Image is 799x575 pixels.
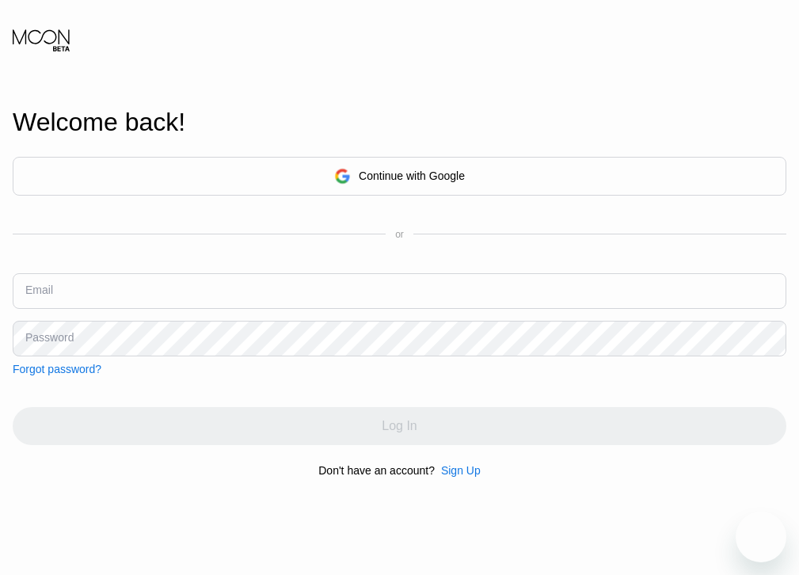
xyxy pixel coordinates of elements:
[13,157,786,196] div: Continue with Google
[25,331,74,344] div: Password
[13,363,101,375] div: Forgot password?
[441,464,481,477] div: Sign Up
[736,512,786,562] iframe: Button to launch messaging window
[395,229,404,240] div: or
[318,464,435,477] div: Don't have an account?
[25,284,53,296] div: Email
[435,464,481,477] div: Sign Up
[13,108,786,137] div: Welcome back!
[359,169,465,182] div: Continue with Google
